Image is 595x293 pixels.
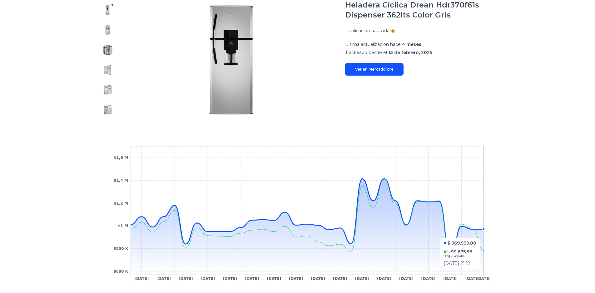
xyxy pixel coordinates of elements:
tspan: [DATE] [333,276,347,281]
p: Publicacion pausada [345,27,389,34]
tspan: [DATE] [289,276,303,281]
tspan: [DATE] [222,276,237,281]
tspan: [DATE] [465,276,479,281]
tspan: [DATE] [156,276,171,281]
tspan: [DATE] [399,276,413,281]
tspan: $1,4 M [114,178,128,183]
tspan: [DATE] [267,276,281,281]
img: Heladera Cíclica Drean Hdr370f61s Dispenser 362lts Color Gris [103,105,113,115]
img: Heladera Cíclica Drean Hdr370f61s Dispenser 362lts Color Gris [103,65,113,75]
a: Ver en Mercadolibre [345,63,404,76]
tspan: $600 K [113,269,128,274]
tspan: $1,6 M [114,156,128,160]
tspan: [DATE] [245,276,259,281]
span: Ultima actualizacion hace [345,42,401,47]
tspan: $1 M [118,224,128,228]
span: 4 meses [402,42,421,47]
tspan: [DATE] [377,276,391,281]
tspan: [DATE] [443,276,458,281]
img: Heladera Cíclica Drean Hdr370f61s Dispenser 362lts Color Gris [103,5,113,15]
img: Heladera Cíclica Drean Hdr370f61s Dispenser 362lts Color Gris [103,25,113,35]
tspan: [DATE] [178,276,193,281]
tspan: [DATE] [476,276,491,281]
tspan: [DATE] [201,276,215,281]
img: Heladera Cíclica Drean Hdr370f61s Dispenser 362lts Color Gris [103,45,113,55]
tspan: [DATE] [421,276,435,281]
span: 13 de febrero, 2025 [388,50,432,55]
tspan: $800 K [113,246,128,251]
img: Heladera Cíclica Drean Hdr370f61s Dispenser 362lts Color Gris [103,85,113,95]
tspan: [DATE] [311,276,325,281]
tspan: $1,2 M [114,201,128,206]
tspan: [DATE] [134,276,149,281]
span: Trackeado desde el [345,50,387,55]
tspan: [DATE] [355,276,369,281]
